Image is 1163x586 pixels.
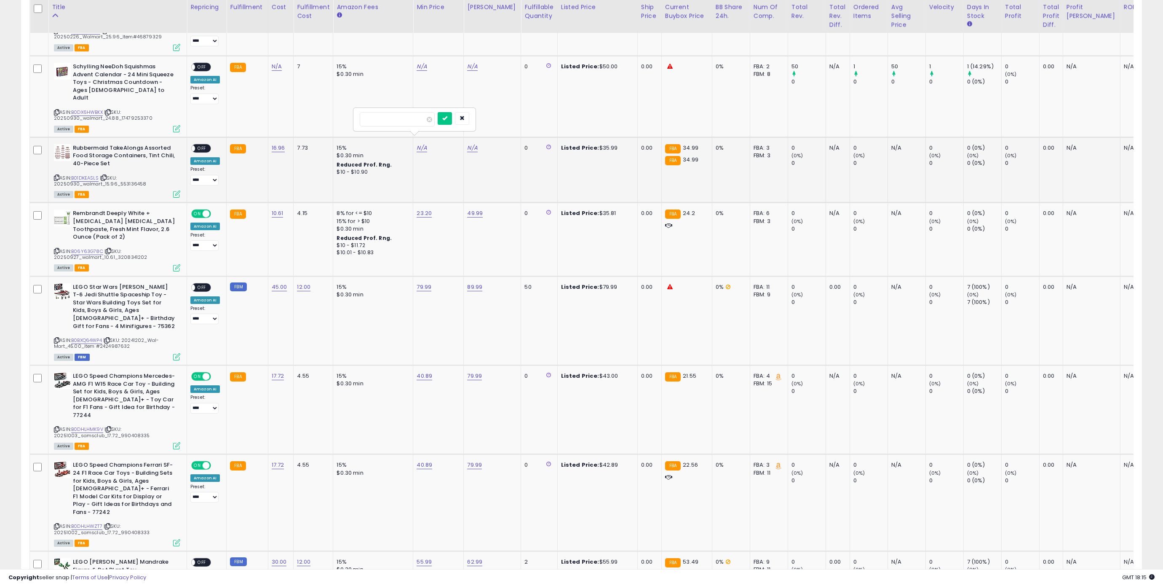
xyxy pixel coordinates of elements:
[230,210,246,219] small: FBA
[337,218,406,225] div: 15% for > $10
[52,3,183,11] div: Title
[467,372,482,380] a: 79.99
[716,283,743,291] div: 0%
[683,461,698,469] span: 22.56
[561,283,599,291] b: Listed Price:
[192,373,203,380] span: ON
[417,3,460,11] div: Min Price
[1005,159,1039,167] div: 0
[683,209,695,217] span: 24.2
[829,63,843,70] div: N/A
[561,144,599,152] b: Listed Price:
[71,109,103,116] a: B0DX6HWBKX
[297,3,329,20] div: Fulfillment Cost
[190,167,220,185] div: Preset:
[1124,63,1152,70] div: N/A
[561,3,634,11] div: Listed Price
[417,62,427,71] a: N/A
[829,210,843,217] div: N/A
[337,380,406,387] div: $0.30 min
[641,144,655,152] div: 0.00
[791,387,826,395] div: 0
[337,234,392,242] b: Reduced Prof. Rng.
[929,218,941,225] small: (0%)
[1043,144,1056,152] div: 0.00
[967,291,979,298] small: (0%)
[967,380,979,387] small: (0%)
[853,387,888,395] div: 0
[967,225,1001,233] div: 0 (0%)
[54,144,71,161] img: 41UF2tB3KqL._SL40_.jpg
[853,298,888,306] div: 0
[791,461,826,469] div: 0
[467,558,482,566] a: 62.99
[190,27,220,46] div: Preset:
[230,282,246,291] small: FBM
[791,372,826,380] div: 0
[1124,372,1152,380] div: N/A
[190,76,220,83] div: Amazon AI
[665,372,681,382] small: FBA
[297,63,326,70] div: 7
[54,337,159,349] span: | SKU: 20241202_Wal-Mart_45.00_item #2424987632
[272,62,282,71] a: N/A
[929,387,963,395] div: 0
[54,443,73,450] span: All listings currently available for purchase on Amazon
[230,144,246,153] small: FBA
[337,210,406,217] div: 8% for <= $10
[337,242,406,249] div: $10 - $11.72
[71,523,102,530] a: B0DHLHWZT7
[195,145,209,152] span: OFF
[524,3,553,20] div: Fulfillable Quantity
[1043,3,1059,29] div: Total Profit Diff.
[73,372,175,421] b: LEGO Speed Champions Mercedes-AMG F1 W15 Race Car Toy - Building Set for Kids, Boys & Girls, Ages...
[1005,225,1039,233] div: 0
[337,63,406,70] div: 15%
[665,144,681,153] small: FBA
[791,152,803,159] small: (0%)
[1067,210,1114,217] div: N/A
[524,461,551,469] div: 0
[337,161,392,168] b: Reduced Prof. Rng.
[1043,372,1056,380] div: 0.00
[54,248,147,261] span: | SKU: 20250927_walmart_10.61_3208341202
[891,3,922,29] div: Avg Selling Price
[791,298,826,306] div: 0
[297,372,326,380] div: 4.55
[561,210,631,217] div: $35.81
[829,372,843,380] div: N/A
[75,44,89,51] span: FBA
[929,380,941,387] small: (0%)
[1067,3,1117,20] div: Profit [PERSON_NAME]
[54,461,180,546] div: ASIN:
[683,156,698,164] span: 34.99
[54,63,180,132] div: ASIN:
[54,461,71,478] img: 51bcqm5G30L._SL40_.jpg
[54,27,162,40] span: | SKU: 20250226_Walmart_25.96_Item#46879329
[230,3,264,11] div: Fulfillment
[72,573,108,581] a: Terms of Use
[853,291,865,298] small: (0%)
[54,210,71,226] img: 51i-qVtDLtL._SL40_.jpg
[929,63,963,70] div: 1
[829,144,843,152] div: N/A
[791,380,803,387] small: (0%)
[791,63,826,70] div: 50
[929,298,963,306] div: 0
[829,461,843,469] div: N/A
[71,337,102,344] a: B0BXQ64WP4
[1005,210,1039,217] div: 0
[190,85,220,104] div: Preset:
[190,232,220,251] div: Preset:
[73,210,175,243] b: Rembrandt Deeply White + [MEDICAL_DATA] [MEDICAL_DATA] Toothpaste, Fresh Mint Flavor, 2.6 Ounce (...
[561,283,631,291] div: $79.99
[641,63,655,70] div: 0.00
[1005,152,1017,159] small: (0%)
[641,461,655,469] div: 0.00
[929,152,941,159] small: (0%)
[665,210,681,219] small: FBA
[791,210,826,217] div: 0
[337,152,406,159] div: $0.30 min
[683,144,698,152] span: 34.99
[297,283,310,291] a: 12.00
